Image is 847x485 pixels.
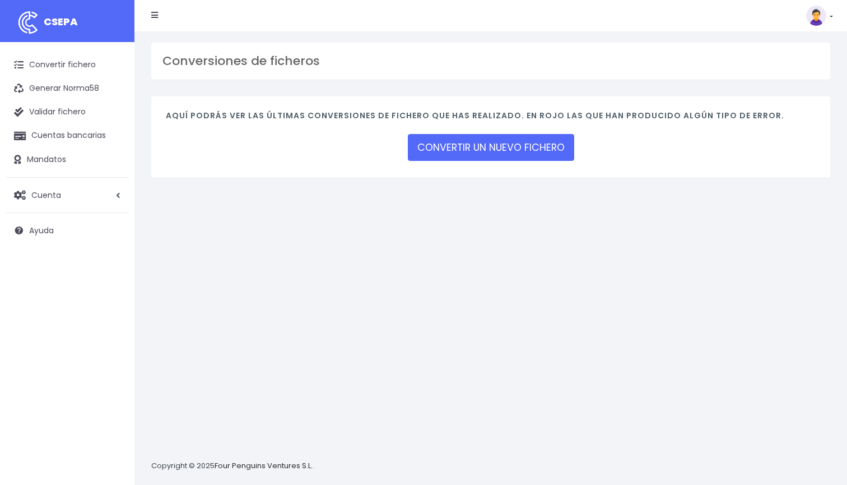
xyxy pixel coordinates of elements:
span: CSEPA [44,15,78,29]
img: logo [14,8,42,36]
h3: Conversiones de ficheros [162,54,819,68]
a: Validar fichero [6,100,129,124]
a: Mandatos [6,148,129,172]
p: Copyright © 2025 . [151,460,314,472]
a: CONVERTIR UN NUEVO FICHERO [408,134,574,161]
img: profile [806,6,826,26]
span: Cuenta [31,189,61,200]
a: Four Penguins Ventures S.L. [215,460,313,471]
a: Generar Norma58 [6,77,129,100]
a: Cuentas bancarias [6,124,129,147]
a: Ayuda [6,219,129,242]
a: Cuenta [6,183,129,207]
h4: Aquí podrás ver las últimas conversiones de fichero que has realizado. En rojo las que han produc... [166,111,816,126]
a: Convertir fichero [6,53,129,77]
span: Ayuda [29,225,54,236]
